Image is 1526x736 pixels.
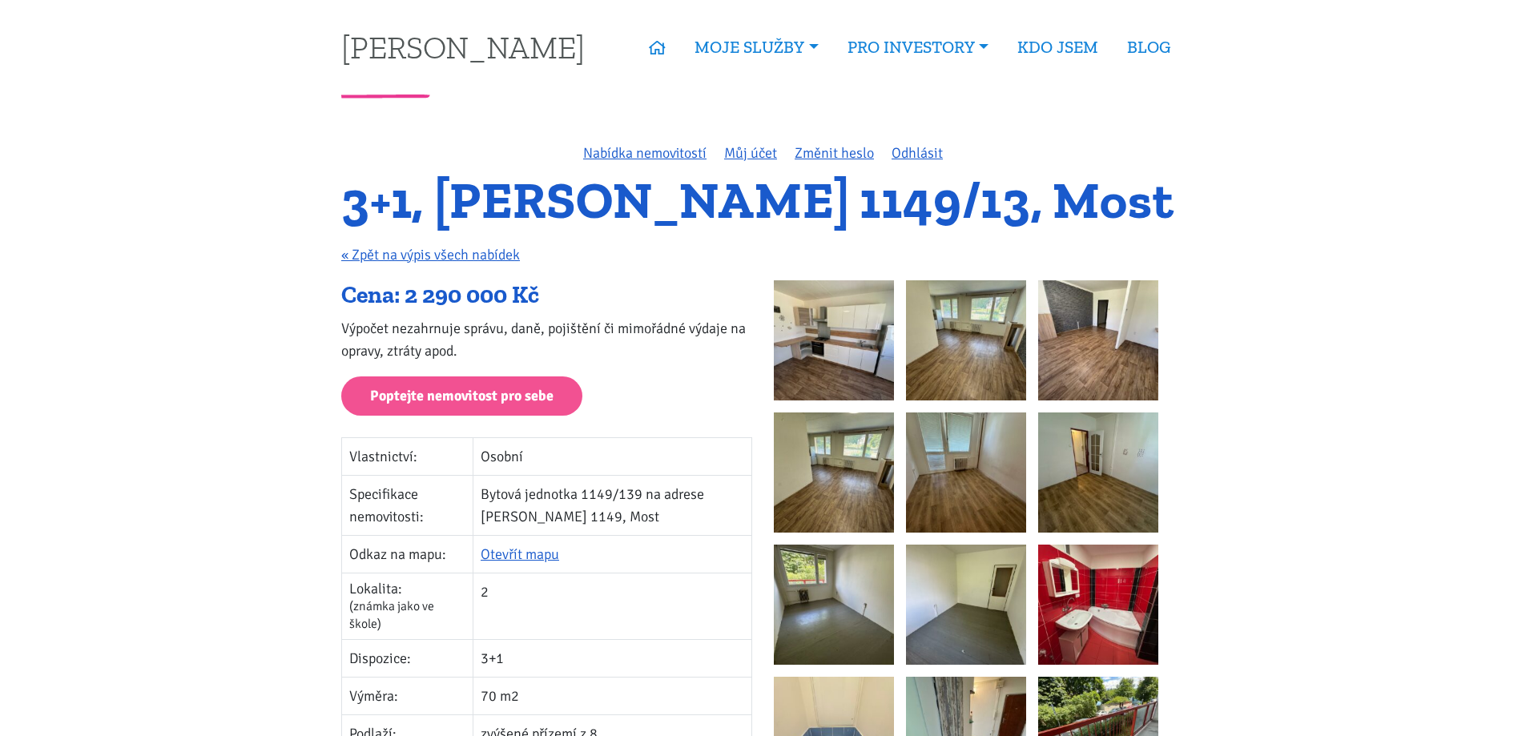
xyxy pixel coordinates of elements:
[481,545,559,563] a: Otevřít mapu
[342,678,473,715] td: Výměra:
[349,598,434,632] span: (známka jako ve škole)
[473,678,752,715] td: 70 m2
[342,640,473,678] td: Dispozice:
[833,29,1003,66] a: PRO INVESTORY
[795,144,874,162] a: Změnit heslo
[341,317,752,362] p: Výpočet nezahrnuje správu, daně, pojištění či mimořádné výdaje na opravy, ztráty apod.
[680,29,832,66] a: MOJE SLUŽBY
[341,179,1185,223] h1: 3+1, [PERSON_NAME] 1149/13, Most
[341,246,520,263] a: « Zpět na výpis všech nabídek
[341,280,752,311] div: Cena: 2 290 000 Kč
[341,376,582,416] a: Poptejte nemovitost pro sebe
[583,144,707,162] a: Nabídka nemovitostí
[342,437,473,475] td: Vlastnictví:
[341,31,585,62] a: [PERSON_NAME]
[724,144,777,162] a: Můj účet
[892,144,943,162] a: Odhlásit
[342,573,473,640] td: Lokalita:
[1003,29,1113,66] a: KDO JSEM
[473,437,752,475] td: Osobní
[342,535,473,573] td: Odkaz na mapu:
[473,475,752,535] td: Bytová jednotka 1149/139 na adrese [PERSON_NAME] 1149, Most
[473,640,752,678] td: 3+1
[342,475,473,535] td: Specifikace nemovitosti:
[473,573,752,640] td: 2
[1113,29,1185,66] a: BLOG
